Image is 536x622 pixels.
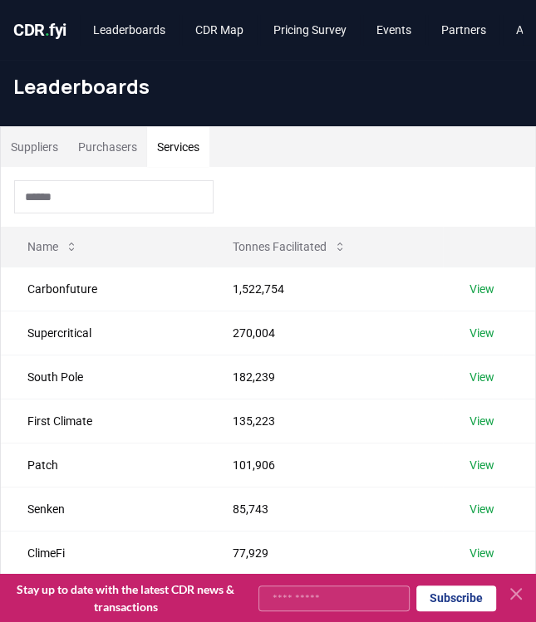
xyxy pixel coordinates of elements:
[1,127,68,167] button: Suppliers
[363,15,425,45] a: Events
[45,20,50,40] span: .
[470,413,494,429] a: View
[13,18,66,42] a: CDR.fyi
[68,127,147,167] button: Purchasers
[1,267,206,311] td: Carbonfuture
[206,267,443,311] td: 1,522,754
[206,355,443,399] td: 182,239
[13,20,66,40] span: CDR fyi
[1,531,206,575] td: ClimeFi
[206,531,443,575] td: 77,929
[206,399,443,443] td: 135,223
[428,15,499,45] a: Partners
[147,127,209,167] button: Services
[206,311,443,355] td: 270,004
[182,15,257,45] a: CDR Map
[1,443,206,487] td: Patch
[206,487,443,531] td: 85,743
[470,501,494,517] a: View
[260,15,360,45] a: Pricing Survey
[13,73,523,100] h1: Leaderboards
[206,443,443,487] td: 101,906
[470,325,494,341] a: View
[470,545,494,561] a: View
[1,399,206,443] td: First Climate
[1,311,206,355] td: Supercritical
[1,487,206,531] td: Senken
[80,15,179,45] a: Leaderboards
[470,369,494,385] a: View
[470,457,494,473] a: View
[1,355,206,399] td: South Pole
[14,230,91,263] button: Name
[470,281,494,297] a: View
[219,230,360,263] button: Tonnes Facilitated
